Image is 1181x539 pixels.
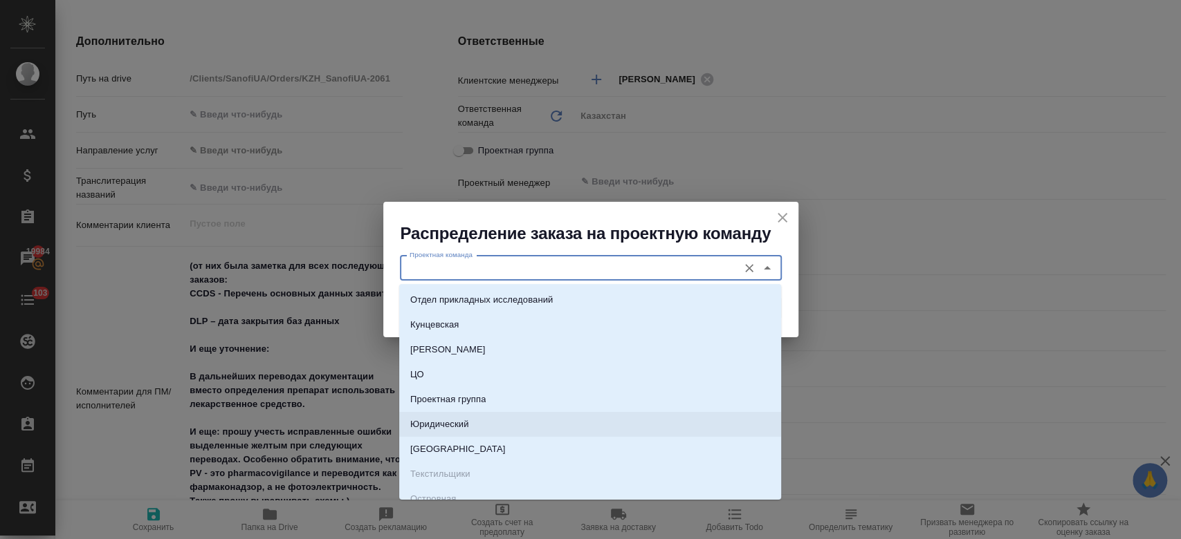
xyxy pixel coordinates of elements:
[758,258,777,278] button: Close
[772,207,793,228] button: close
[410,318,459,332] p: Кунцевская
[740,258,759,278] button: Очистить
[410,293,553,307] p: Отдел прикладных исследований
[410,417,469,431] p: Юридический
[410,442,505,456] p: [GEOGRAPHIC_DATA]
[410,393,486,406] p: Проектная группа
[401,223,798,245] h2: Распределение заказа на проектную команду
[410,343,486,357] p: [PERSON_NAME]
[410,368,424,381] p: ЦО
